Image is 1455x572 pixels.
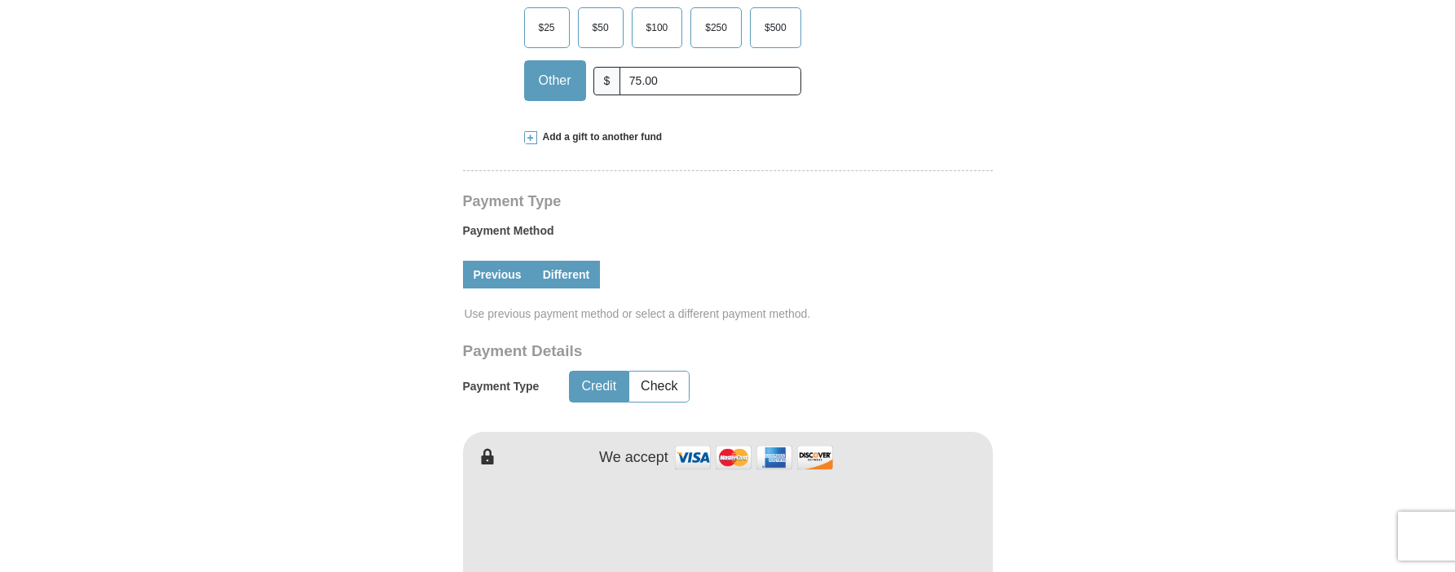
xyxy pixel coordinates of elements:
[584,15,617,40] span: $50
[638,15,677,40] span: $100
[463,195,993,208] h4: Payment Type
[463,222,993,247] label: Payment Method
[599,449,668,467] h4: We accept
[672,440,836,475] img: credit cards accepted
[697,15,735,40] span: $250
[463,261,532,288] a: Previous
[531,15,563,40] span: $25
[593,67,621,95] span: $
[463,380,540,394] h5: Payment Type
[532,261,601,288] a: Different
[756,15,795,40] span: $500
[465,306,994,322] span: Use previous payment method or select a different payment method.
[570,372,628,402] button: Credit
[463,342,879,361] h3: Payment Details
[619,67,800,95] input: Other Amount
[537,130,663,144] span: Add a gift to another fund
[531,68,580,93] span: Other
[629,372,689,402] button: Check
